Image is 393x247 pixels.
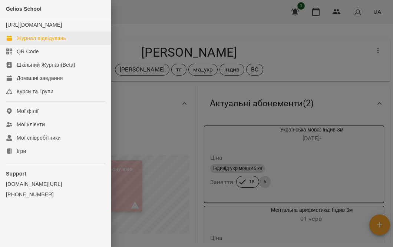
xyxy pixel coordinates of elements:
div: Мої співробітники [17,134,61,141]
div: Журнал відвідувань [17,34,66,42]
div: QR Code [17,48,39,55]
span: Gelios School [6,6,42,12]
a: [URL][DOMAIN_NAME] [6,22,62,28]
a: [DOMAIN_NAME][URL] [6,180,105,188]
p: Support [6,170,105,177]
div: Мої філії [17,107,39,115]
div: Ігри [17,147,26,155]
a: [PHONE_NUMBER] [6,191,105,198]
div: Мої клієнти [17,121,45,128]
div: Шкільний Журнал(Beta) [17,61,75,69]
div: Курси та Групи [17,88,53,95]
div: Домашні завдання [17,74,63,82]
